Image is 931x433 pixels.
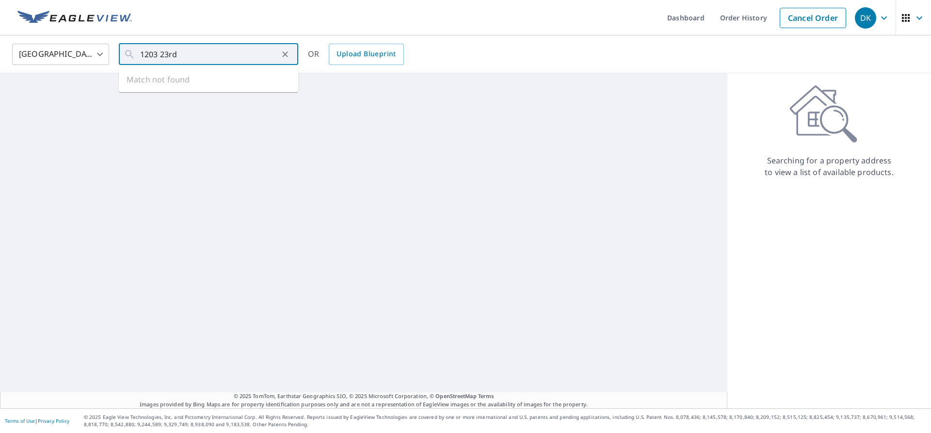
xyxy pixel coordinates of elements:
[764,155,894,178] p: Searching for a property address to view a list of available products.
[234,392,494,401] span: © 2025 TomTom, Earthstar Geographics SIO, © 2025 Microsoft Corporation, ©
[855,7,876,29] div: DK
[329,44,403,65] a: Upload Blueprint
[278,48,292,61] button: Clear
[84,414,926,428] p: © 2025 Eagle View Technologies, Inc. and Pictometry International Corp. All Rights Reserved. Repo...
[17,11,132,25] img: EV Logo
[780,8,846,28] a: Cancel Order
[5,417,35,424] a: Terms of Use
[435,392,476,400] a: OpenStreetMap
[38,417,69,424] a: Privacy Policy
[140,41,278,68] input: Search by address or latitude-longitude
[478,392,494,400] a: Terms
[337,48,396,60] span: Upload Blueprint
[5,418,69,424] p: |
[308,44,404,65] div: OR
[12,41,109,68] div: [GEOGRAPHIC_DATA]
